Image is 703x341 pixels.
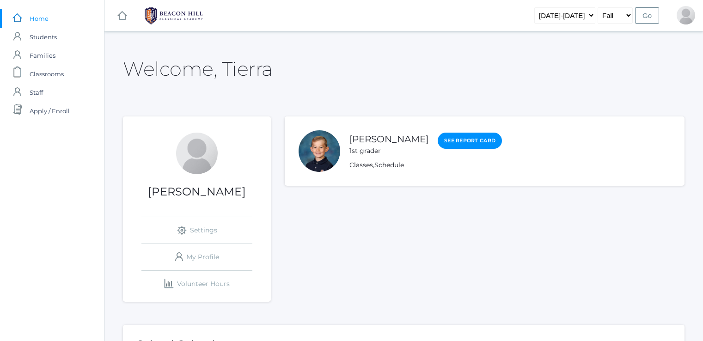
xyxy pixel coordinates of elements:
div: , [349,160,502,170]
div: Tierra Crocker [176,133,218,174]
span: Apply / Enroll [30,102,70,120]
a: Settings [141,217,252,244]
span: Home [30,9,49,28]
span: Students [30,28,57,46]
div: 1st grader [349,146,428,156]
div: Koen Crocker [299,130,340,172]
a: My Profile [141,244,252,270]
span: Staff [30,83,43,102]
span: Classrooms [30,65,64,83]
span: Families [30,46,55,65]
a: Classes [349,161,373,169]
h1: [PERSON_NAME] [123,186,271,198]
input: Go [635,7,659,24]
div: Tierra Crocker [677,6,695,24]
a: Schedule [374,161,404,169]
h2: Welcome, Tierra [123,58,273,79]
a: See Report Card [438,133,502,149]
a: Volunteer Hours [141,271,252,297]
a: [PERSON_NAME] [349,134,428,145]
img: BHCALogos-05-308ed15e86a5a0abce9b8dd61676a3503ac9727e845dece92d48e8588c001991.png [139,4,208,27]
